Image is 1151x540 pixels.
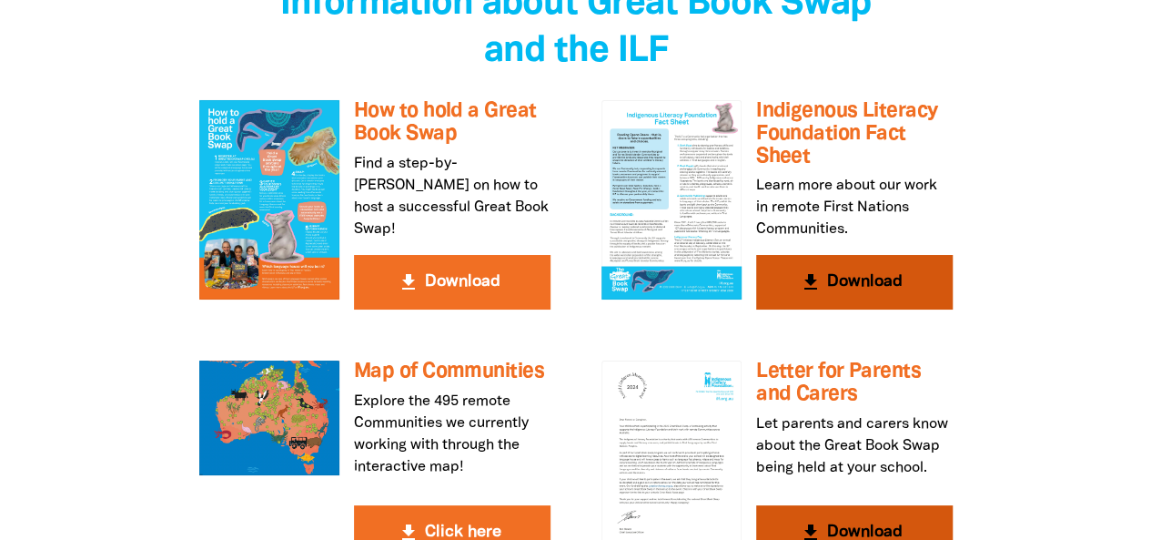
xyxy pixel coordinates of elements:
[756,255,953,310] button: get_app Download
[398,271,419,293] i: get_app
[354,361,550,383] h3: Map of Communities
[800,271,822,293] i: get_app
[484,35,668,68] span: and the ILF
[199,361,339,475] img: Map of Communities
[756,361,953,405] h3: Letter for Parents and Carers
[354,100,550,145] h3: How to hold a Great Book Swap
[354,255,550,310] button: get_app Download
[756,100,953,168] h3: Indigenous Literacy Foundation Fact Sheet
